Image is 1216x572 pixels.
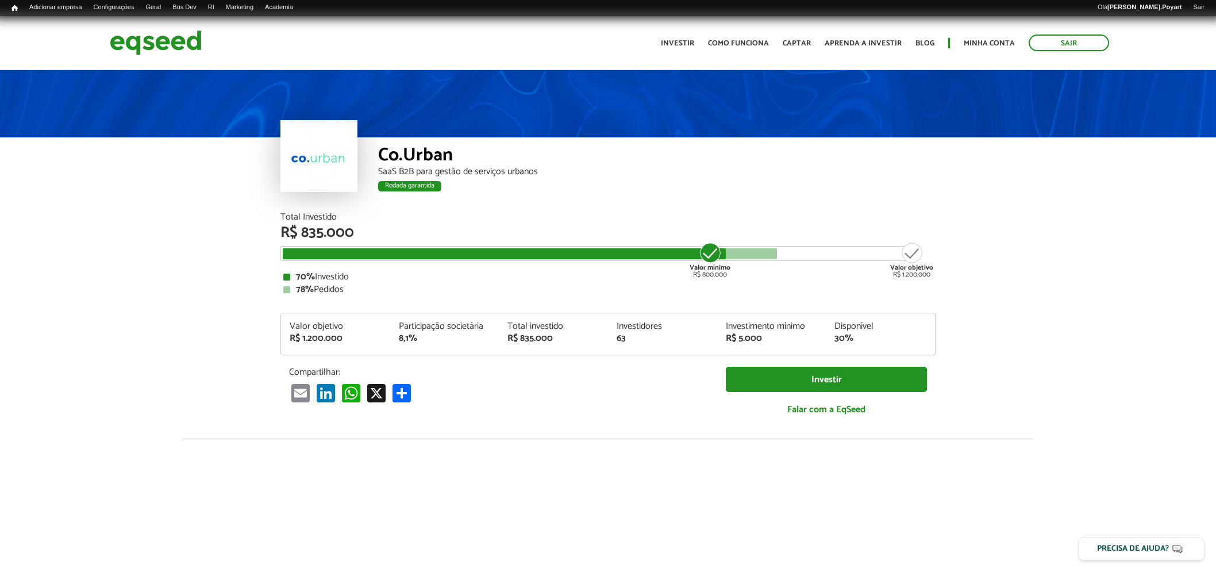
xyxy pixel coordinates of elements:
a: Minha conta [964,40,1015,47]
div: R$ 1.200.000 [890,241,933,278]
a: Olá[PERSON_NAME].Poyart [1092,3,1188,12]
a: Investir [726,367,927,393]
p: Compartilhar: [289,367,709,378]
div: Total investido [507,322,599,331]
a: Falar com a EqSeed [726,398,927,421]
div: Co.Urban [378,146,936,167]
a: LinkedIn [314,383,337,402]
a: RI [202,3,220,12]
div: Total Investido [280,213,936,222]
strong: Valor mínimo [690,262,730,273]
a: Marketing [220,3,259,12]
div: 63 [617,334,709,343]
a: Sair [1029,34,1109,51]
a: Configurações [88,3,140,12]
div: Investidores [617,322,709,331]
a: Adicionar empresa [24,3,88,12]
strong: [PERSON_NAME].Poyart [1107,3,1182,10]
a: Aprenda a investir [825,40,902,47]
div: Pedidos [283,285,933,294]
a: Email [289,383,312,402]
div: R$ 800.000 [688,241,732,278]
img: EqSeed [110,28,202,58]
a: Geral [140,3,167,12]
div: SaaS B2B para gestão de serviços urbanos [378,167,936,176]
strong: Valor objetivo [890,262,933,273]
div: 30% [834,334,926,343]
a: Compartilhar [390,383,413,402]
div: Participação societária [399,322,491,331]
div: Valor objetivo [290,322,382,331]
div: Rodada garantida [378,181,441,191]
strong: 78% [296,282,314,297]
a: Início [6,3,24,14]
a: WhatsApp [340,383,363,402]
a: Como funciona [708,40,769,47]
a: Bus Dev [167,3,202,12]
div: R$ 5.000 [726,334,818,343]
a: Investir [661,40,694,47]
div: R$ 835.000 [280,225,936,240]
strong: 70% [296,269,315,285]
div: R$ 835.000 [507,334,599,343]
a: Sair [1187,3,1210,12]
a: X [365,383,388,402]
a: Academia [259,3,299,12]
a: Blog [915,40,934,47]
a: Captar [783,40,811,47]
span: Início [11,4,18,12]
div: R$ 1.200.000 [290,334,382,343]
div: Investimento mínimo [726,322,818,331]
div: Disponível [834,322,926,331]
div: Investido [283,272,933,282]
div: 8,1% [399,334,491,343]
